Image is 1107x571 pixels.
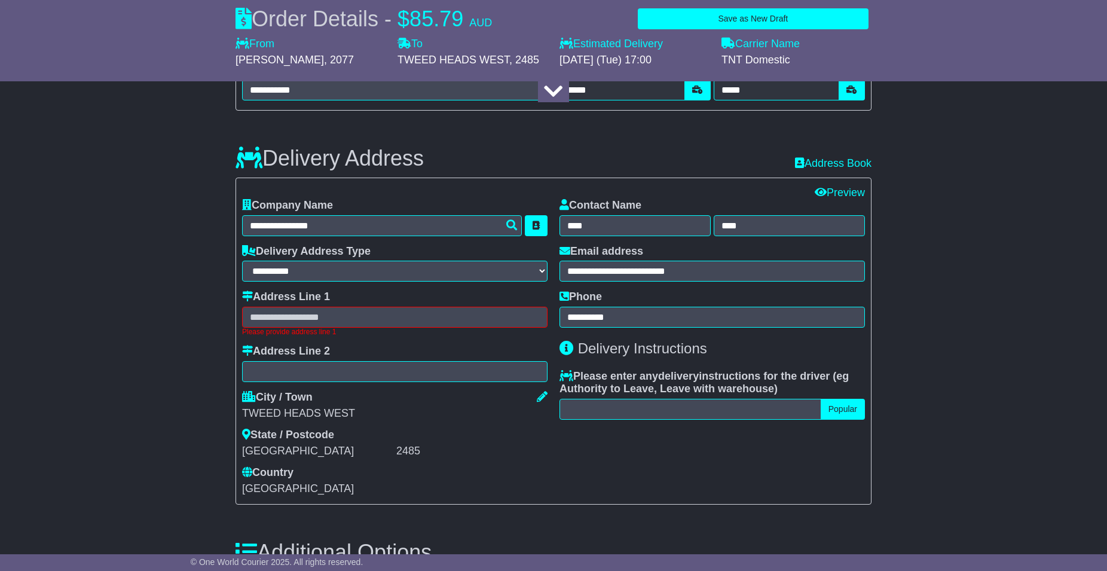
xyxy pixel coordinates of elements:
[242,291,330,304] label: Address Line 1
[397,54,509,66] span: TWEED HEADS WEST
[821,399,865,420] button: Popular
[242,199,333,212] label: Company Name
[795,157,871,169] a: Address Book
[191,557,363,567] span: © One World Courier 2025. All rights reserved.
[469,17,492,29] span: AUD
[559,245,643,258] label: Email address
[242,483,354,494] span: [GEOGRAPHIC_DATA]
[721,38,800,51] label: Carrier Name
[242,466,293,480] label: Country
[578,340,707,356] span: Delivery Instructions
[242,429,334,442] label: State / Postcode
[242,245,371,258] label: Delivery Address Type
[721,54,871,67] div: TNT Domestic
[242,345,330,358] label: Address Line 2
[397,7,409,31] span: $
[559,199,641,212] label: Contact Name
[242,445,393,458] div: [GEOGRAPHIC_DATA]
[236,146,424,170] h3: Delivery Address
[559,370,849,395] span: eg Authority to Leave, Leave with warehouse
[658,370,699,382] span: delivery
[396,445,548,458] div: 2485
[324,54,354,66] span: , 2077
[815,187,865,199] a: Preview
[409,7,463,31] span: 85.79
[638,8,869,29] button: Save as New Draft
[242,407,548,420] div: TWEED HEADS WEST
[236,38,274,51] label: From
[559,291,602,304] label: Phone
[236,6,492,32] div: Order Details -
[236,541,871,564] h3: Additional Options
[242,391,313,404] label: City / Town
[559,54,710,67] div: [DATE] (Tue) 17:00
[559,370,865,396] label: Please enter any instructions for the driver ( )
[509,54,539,66] span: , 2485
[559,38,710,51] label: Estimated Delivery
[242,328,548,336] div: Please provide address line 1
[397,38,423,51] label: To
[236,54,324,66] span: [PERSON_NAME]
